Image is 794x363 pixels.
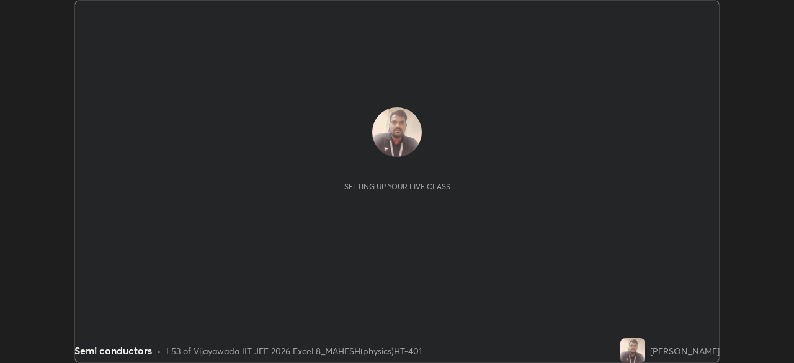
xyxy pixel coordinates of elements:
img: f7dda54eb330425e940b2529e69b6b73.jpg [620,338,645,363]
div: L53 of Vijayawada IIT JEE 2026 Excel 8_MAHESH(physics)HT-401 [166,344,422,357]
div: Semi conductors [74,343,152,358]
div: Setting up your live class [344,182,450,191]
div: • [157,344,161,357]
img: f7dda54eb330425e940b2529e69b6b73.jpg [372,107,422,157]
div: [PERSON_NAME] [650,344,720,357]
